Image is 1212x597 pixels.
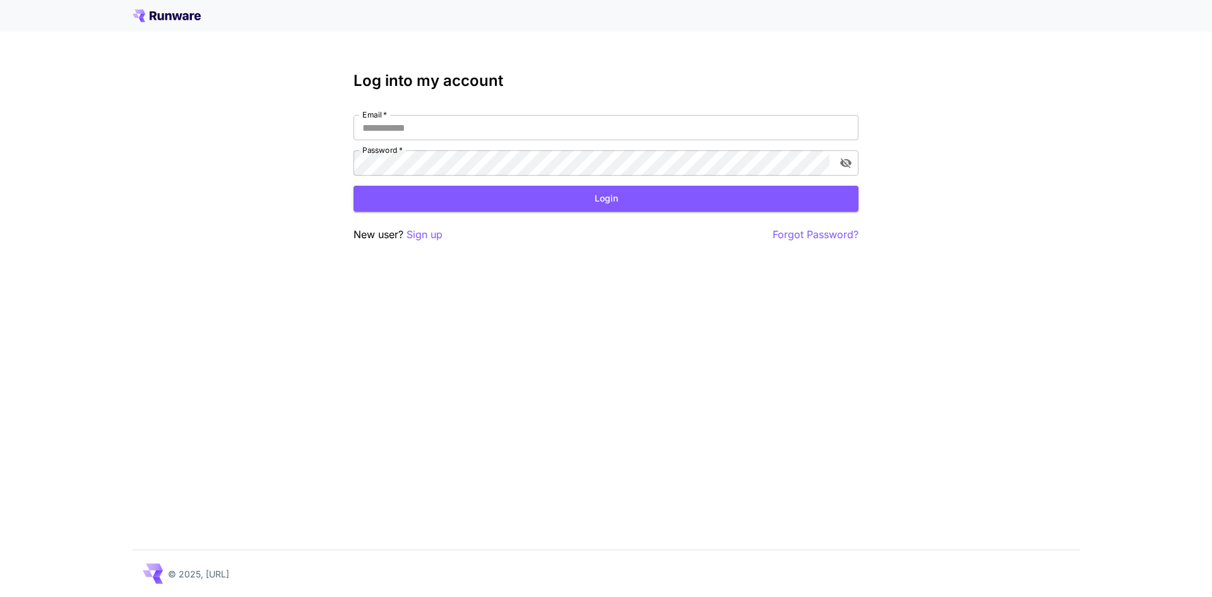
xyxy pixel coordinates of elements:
[407,227,443,243] button: Sign up
[362,145,403,155] label: Password
[353,72,858,90] h3: Log into my account
[168,567,229,581] p: © 2025, [URL]
[353,186,858,212] button: Login
[353,227,443,243] p: New user?
[835,152,857,174] button: toggle password visibility
[362,109,387,120] label: Email
[773,227,858,243] button: Forgot Password?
